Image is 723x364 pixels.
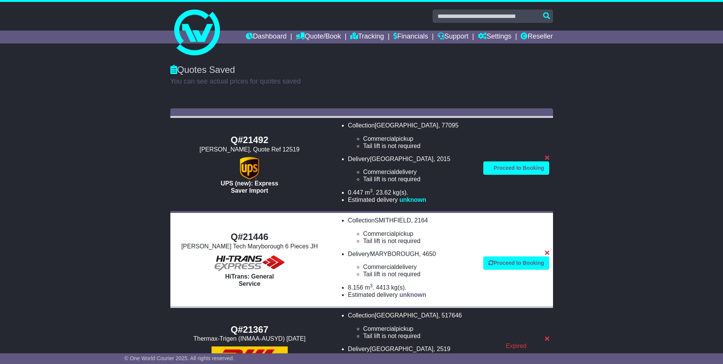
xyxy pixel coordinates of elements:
[363,325,396,332] span: Commercial
[363,325,476,332] li: pickup
[483,161,549,175] a: Proceed to Booking
[365,189,374,196] span: m .
[483,256,549,270] a: Proceed to Booking
[419,251,436,257] span: , 4650
[348,291,476,298] li: Estimated delivery
[174,146,325,153] div: [PERSON_NAME], Quote Ref 12519
[348,312,476,340] li: Collection
[393,189,408,196] span: kg(s).
[225,273,274,287] span: HiTrans: General Service
[363,264,396,270] span: Commercial
[363,263,476,271] li: delivery
[363,332,476,340] li: Tail lift is not required
[348,284,363,291] span: 8.156
[240,157,259,180] img: UPS (new): Express Saver Import
[363,230,396,237] span: Commercial
[348,122,476,150] li: Collection
[521,31,553,43] a: Reseller
[483,342,549,350] div: Expired
[212,254,288,273] img: HiTrans: General Service
[370,188,373,193] sup: 3
[375,217,411,224] span: SMITHFIELD
[363,142,476,150] li: Tail lift is not required
[478,31,511,43] a: Settings
[399,292,426,298] span: unknown
[246,31,287,43] a: Dashboard
[221,180,278,194] span: UPS (new): Express Saver Import
[296,31,341,43] a: Quote/Book
[174,243,325,250] div: [PERSON_NAME] Tech Maryborough 6 Pieces JH
[370,156,434,162] span: [GEOGRAPHIC_DATA]
[174,135,325,146] div: Q#21492
[170,77,553,86] p: You can see actual prices for quotes saved
[363,176,476,183] li: Tail lift is not required
[170,64,553,76] div: Quotes Saved
[348,250,476,278] li: Delivery
[438,31,468,43] a: Support
[391,284,406,291] span: kg(s).
[411,217,428,224] span: , 2164
[376,284,390,291] span: 4413
[363,135,476,142] li: pickup
[363,168,476,176] li: delivery
[370,346,434,352] span: [GEOGRAPHIC_DATA]
[363,135,396,142] span: Commercial
[363,271,476,278] li: Tail lift is not required
[174,232,325,243] div: Q#21446
[363,237,476,245] li: Tail lift is not required
[363,169,396,175] span: Commercial
[433,346,450,352] span: , 2519
[433,156,450,162] span: , 2015
[438,312,462,319] span: , 517646
[348,189,363,196] span: 0.447
[348,155,476,183] li: Delivery
[365,284,374,291] span: m .
[375,312,438,319] span: [GEOGRAPHIC_DATA]
[174,335,325,342] div: Thermax-Trigen (INMAA-AUSYD) [DATE]
[174,324,325,335] div: Q#21367
[393,31,428,43] a: Financials
[370,283,373,288] sup: 3
[348,196,476,203] li: Estimated delivery
[370,251,419,257] span: MARYBOROUGH
[350,31,384,43] a: Tracking
[124,355,234,361] span: © One World Courier 2025. All rights reserved.
[376,189,391,196] span: 23.62
[212,346,288,363] img: DHL: Express Worldwide Import
[375,122,438,129] span: [GEOGRAPHIC_DATA]
[438,122,458,129] span: , 77095
[348,217,476,245] li: Collection
[399,196,426,203] span: unknown
[363,230,476,237] li: pickup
